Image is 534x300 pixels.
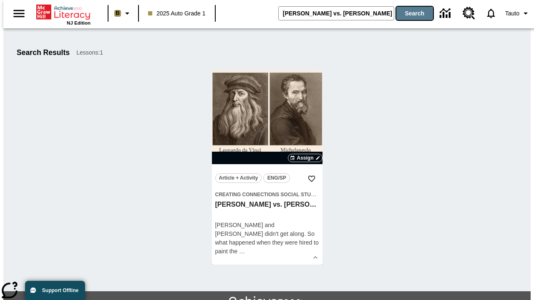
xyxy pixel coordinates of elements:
[76,48,103,57] span: Lessons : 1
[215,173,262,183] button: Article + Activity
[239,248,245,255] span: …
[480,2,502,24] a: Notifications
[267,174,286,182] span: ENG/SP
[215,200,319,209] h3: Michelangelo vs. Leonardo
[502,6,534,21] button: Profile/Settings
[215,192,323,197] span: Creating Connections Social Studies
[148,9,206,18] span: 2025 Auto Grade 1
[36,3,91,25] div: Home
[435,2,458,25] a: Data Center
[288,154,322,162] button: Assign Choose Dates
[263,173,290,183] button: ENG/SP
[17,48,70,57] h1: Search Results
[215,190,319,199] span: Topic: Creating Connections Social Studies/World History II
[458,2,480,25] a: Resource Center, Will open in new tab
[25,281,85,300] button: Support Offline
[212,70,322,265] div: lesson details
[36,4,91,20] a: Home
[116,8,120,18] span: B
[219,174,258,182] span: Article + Activity
[7,1,31,26] button: Open side menu
[215,221,319,256] div: [PERSON_NAME] and [PERSON_NAME] didn't get along. So what happened when they were hired to paint the
[304,171,319,186] button: Add to Favorites
[309,251,322,264] button: Show Details
[67,20,91,25] span: NJ Edition
[505,9,519,18] span: Tauto
[279,7,394,20] input: search field
[396,7,433,20] button: Search
[111,6,136,21] button: Boost Class color is light brown. Change class color
[297,154,313,162] span: Assign
[42,287,78,293] span: Support Offline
